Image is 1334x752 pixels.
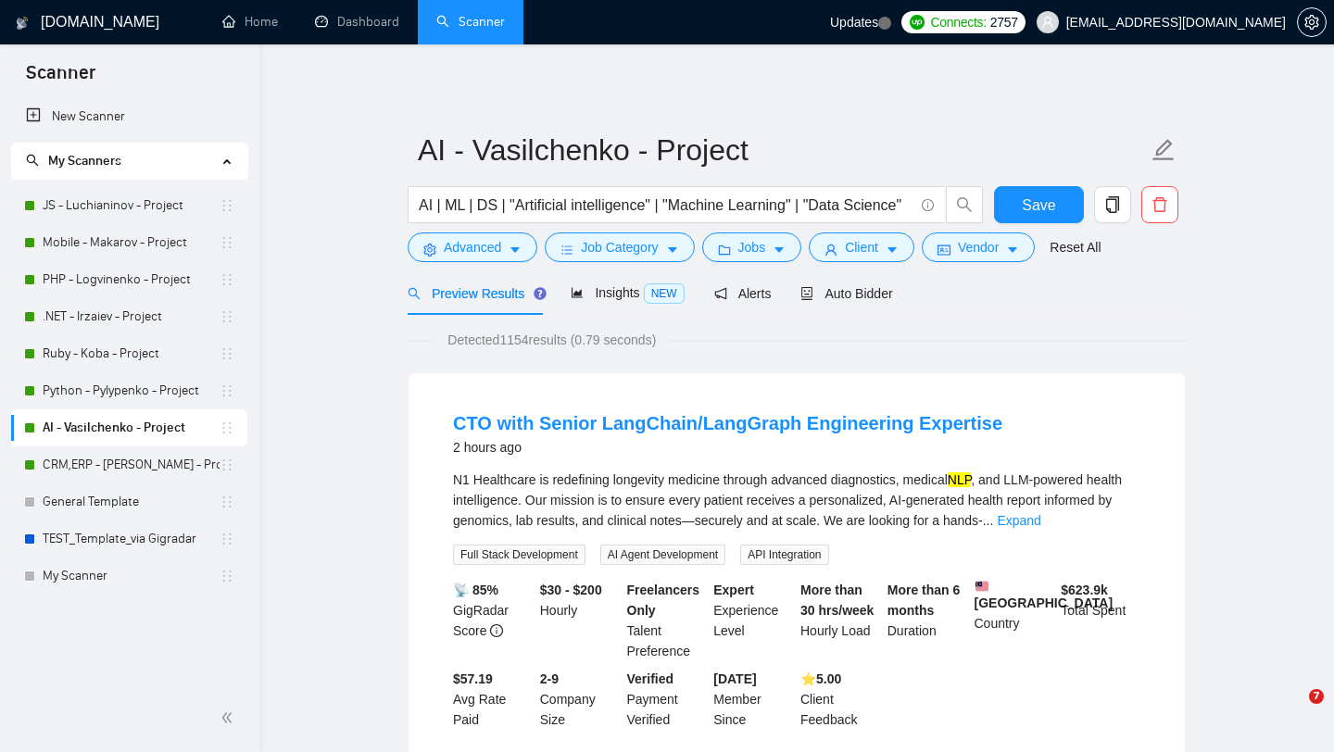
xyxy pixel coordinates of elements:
[436,14,505,30] a: searchScanner
[958,237,999,257] span: Vendor
[975,580,988,593] img: 🇲🇾
[1142,196,1177,213] span: delete
[884,580,971,661] div: Duration
[797,669,884,730] div: Client Feedback
[845,237,878,257] span: Client
[419,194,913,217] input: Search Freelance Jobs...
[1141,186,1178,223] button: delete
[887,583,961,618] b: More than 6 months
[220,346,234,361] span: holder
[1050,237,1101,257] a: Reset All
[220,420,234,435] span: holder
[990,12,1018,32] span: 2757
[423,243,436,257] span: setting
[983,513,994,528] span: ...
[11,224,247,261] li: Mobile - Makarov - Project
[453,583,498,597] b: 📡 85%
[1152,138,1176,162] span: edit
[11,298,247,335] li: .NET - Irzaiev - Project
[718,243,731,257] span: folder
[994,186,1084,223] button: Save
[220,272,234,287] span: holder
[11,335,247,372] li: Ruby - Koba - Project
[1057,580,1144,661] div: Total Spent
[938,243,950,257] span: idcard
[540,671,559,686] b: 2-9
[26,154,39,167] span: search
[581,237,658,257] span: Job Category
[623,669,711,730] div: Payment Verified
[997,513,1040,528] a: Expand
[453,413,1002,433] a: CTO with Senior LangChain/LangGraph Engineering Expertise
[220,309,234,324] span: holder
[43,335,220,372] a: Ruby - Koba - Project
[11,372,247,409] li: Python - Pylypenko - Project
[43,298,220,335] a: .NET - Irzaiev - Project
[11,187,247,224] li: JS - Luchianinov - Project
[571,285,684,300] span: Insights
[26,98,233,135] a: New Scanner
[449,580,536,661] div: GigRadar Score
[623,580,711,661] div: Talent Preference
[560,243,573,257] span: bars
[43,372,220,409] a: Python - Pylypenko - Project
[11,558,247,595] li: My Scanner
[627,583,700,618] b: Freelancers Only
[453,545,585,565] span: Full Stack Development
[490,624,503,637] span: info-circle
[1271,689,1315,733] iframe: Intercom live chat
[800,583,874,618] b: More than 30 hrs/week
[220,708,239,727] span: double-left
[1309,689,1324,704] span: 7
[1297,7,1327,37] button: setting
[910,15,925,30] img: upwork-logo.png
[1297,15,1327,30] a: setting
[418,127,1148,173] input: Scanner name...
[453,436,1002,458] div: 2 hours ago
[220,383,234,398] span: holder
[434,330,669,350] span: Detected 1154 results (0.79 seconds)
[800,287,813,300] span: robot
[408,287,421,300] span: search
[11,261,247,298] li: PHP - Logvinenko - Project
[16,8,29,38] img: logo
[830,15,878,30] span: Updates
[714,287,727,300] span: notification
[545,232,694,262] button: barsJob Categorycaret-down
[1298,15,1326,30] span: setting
[43,224,220,261] a: Mobile - Makarov - Project
[1006,243,1019,257] span: caret-down
[532,285,548,302] div: Tooltip anchor
[509,243,522,257] span: caret-down
[1095,196,1130,213] span: copy
[43,483,220,520] a: General Template
[220,569,234,583] span: holder
[713,671,756,686] b: [DATE]
[408,286,541,301] span: Preview Results
[26,153,121,169] span: My Scanners
[315,14,399,30] a: dashboardDashboard
[11,483,247,520] li: General Template
[453,470,1140,531] div: N1 Healthcare is redefining longevity medicine through advanced diagnostics, medical , and LLM-po...
[740,545,828,565] span: API Integration
[444,237,501,257] span: Advanced
[1022,194,1055,217] span: Save
[947,196,982,213] span: search
[702,232,802,262] button: folderJobscaret-down
[666,243,679,257] span: caret-down
[11,409,247,446] li: AI - Vasilchenko - Project
[809,232,914,262] button: userClientcaret-down
[449,669,536,730] div: Avg Rate Paid
[43,261,220,298] a: PHP - Logvinenko - Project
[43,558,220,595] a: My Scanner
[220,198,234,213] span: holder
[43,187,220,224] a: JS - Luchianinov - Project
[11,520,247,558] li: TEST_Template_via Gigradar
[408,232,537,262] button: settingAdvancedcaret-down
[600,545,725,565] span: AI Agent Development
[220,532,234,546] span: holder
[11,446,247,483] li: CRM,ERP - Luchianinov - Project
[220,457,234,472] span: holder
[773,243,786,257] span: caret-down
[922,232,1035,262] button: idcardVendorcaret-down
